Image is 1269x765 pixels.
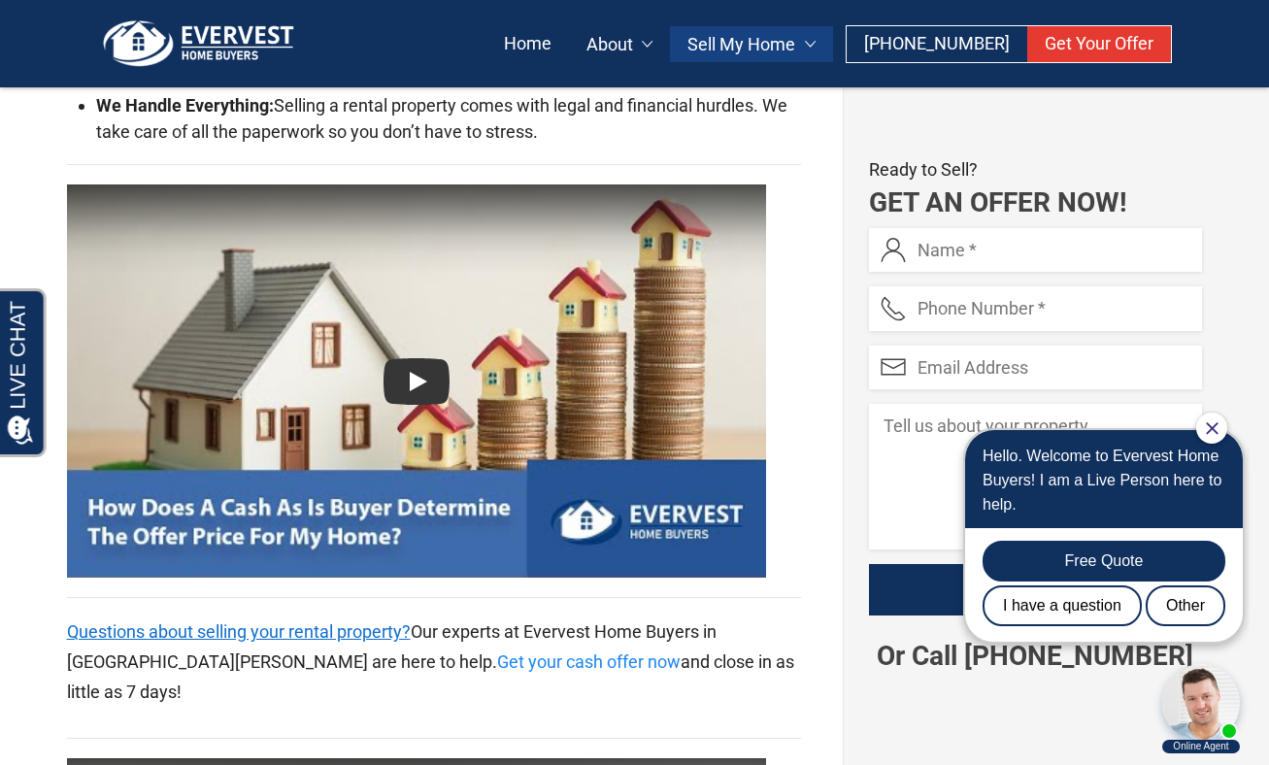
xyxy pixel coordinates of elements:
a: Questions about selling your rental property? [67,621,411,642]
h2: Get an Offer Now! [869,185,1202,220]
form: Contact form [869,228,1202,639]
b: We Handle Everything: [96,95,274,116]
input: Phone Number * [869,286,1202,330]
a: About [569,26,671,62]
p: Or Call [PHONE_NUMBER] [869,639,1202,674]
span: Opens a chat window [48,16,156,40]
p: Ready to Sell? [869,155,1202,185]
a: [PHONE_NUMBER] [847,26,1027,62]
a: Get your cash offer now [497,651,681,672]
input: Name * [869,228,1202,272]
a: Home [486,26,569,62]
a: Sell My Home [670,26,833,62]
img: logo.png [97,19,301,68]
input: Get an Offer [869,564,1202,615]
p: Our experts at Evervest Home Buyers in [GEOGRAPHIC_DATA][PERSON_NAME] are here to help. and close... [67,617,801,707]
li: Selling a rental property comes with legal and financial hurdles. We take care of all the paperwo... [96,92,801,145]
input: Email Address [869,346,1202,389]
a: Get Your Offer [1027,26,1171,62]
span: [PHONE_NUMBER] [864,33,1010,53]
iframe: Chat Invitation [939,411,1250,755]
